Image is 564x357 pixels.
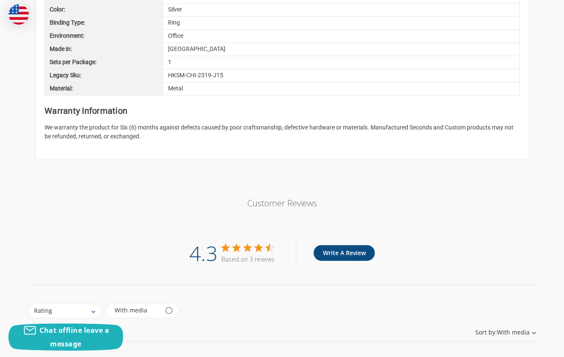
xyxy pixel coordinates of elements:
img: duty and tax information for United States [8,4,29,25]
h2: Warranty Information [45,104,519,117]
div: Metal [163,82,519,95]
span: With media [475,328,530,336]
p: We warranty the product for Six (6) months against defects caused by poor craftsmanship, defectiv... [45,123,519,141]
div: HKSM-CHI-2319-J15 [163,69,519,82]
div: 4.3 out of 5 stars [222,244,275,251]
div: Made in: [45,43,163,56]
div: 4.3 [189,239,217,267]
div: With media [114,307,147,313]
span: Rating [34,306,89,315]
div: Legacy Sku: [45,69,163,82]
button: Chat offline leave a message [8,323,123,351]
div: Binding Type: [45,17,163,29]
button: Filter by media [106,303,179,318]
div: Ring [163,17,519,29]
div: Sets per Package: [45,56,163,69]
div: Office [163,30,519,42]
div: Material: [45,82,163,95]
span: Sort by: [475,328,497,336]
p: Customer Reviews [155,197,409,209]
button: Rating [28,303,101,318]
div: [GEOGRAPHIC_DATA] [163,43,519,56]
button: Write A Review [313,245,375,261]
div: Environment: [45,30,163,42]
span: Chat offline leave a message [39,326,109,349]
div: 1 [163,56,519,69]
div: Silver [163,3,519,16]
div: Based on 3 reviews [222,255,275,263]
div: Color: [45,3,163,16]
